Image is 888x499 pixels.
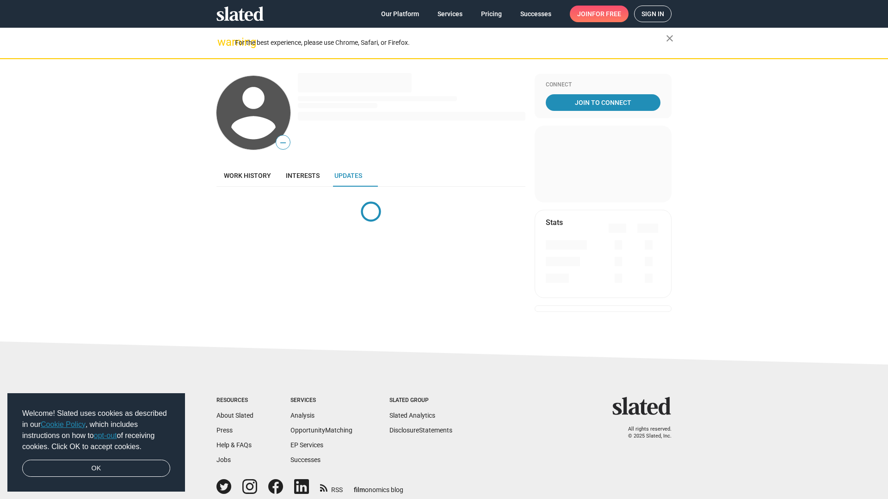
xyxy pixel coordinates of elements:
div: Resources [216,397,253,404]
span: Welcome! Slated uses cookies as described in our , which includes instructions on how to of recei... [22,408,170,452]
span: — [276,137,290,149]
p: All rights reserved. © 2025 Slated, Inc. [618,426,672,439]
a: About Slated [216,412,253,419]
a: Pricing [474,6,509,22]
span: Updates [334,172,362,179]
a: Interests [278,164,327,187]
a: Analysis [290,412,314,419]
div: cookieconsent [7,393,185,492]
span: Sign in [641,6,664,22]
mat-icon: warning [217,37,228,48]
a: EP Services [290,441,323,449]
a: Work history [216,164,278,187]
a: Successes [290,456,321,463]
a: filmonomics blog [354,478,403,494]
a: Sign in [634,6,672,22]
a: Joinfor free [570,6,629,22]
div: For the best experience, please use Chrome, Safari, or Firefox. [235,37,666,49]
a: dismiss cookie message [22,460,170,477]
a: Our Platform [374,6,426,22]
a: Updates [327,164,370,187]
a: Join To Connect [546,94,660,111]
a: Press [216,426,233,434]
a: Slated Analytics [389,412,435,419]
span: Services [438,6,462,22]
div: Slated Group [389,397,452,404]
a: Cookie Policy [41,420,86,428]
a: OpportunityMatching [290,426,352,434]
a: Services [430,6,470,22]
span: Pricing [481,6,502,22]
span: Successes [520,6,551,22]
span: Join [577,6,621,22]
div: Connect [546,81,660,89]
span: Interests [286,172,320,179]
a: Jobs [216,456,231,463]
span: film [354,486,365,493]
span: Our Platform [381,6,419,22]
a: DisclosureStatements [389,426,452,434]
span: for free [592,6,621,22]
a: Successes [513,6,559,22]
span: Join To Connect [548,94,659,111]
a: RSS [320,480,343,494]
div: Services [290,397,352,404]
mat-icon: close [664,33,675,44]
a: opt-out [94,432,117,439]
a: Help & FAQs [216,441,252,449]
span: Work history [224,172,271,179]
mat-card-title: Stats [546,218,563,227]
